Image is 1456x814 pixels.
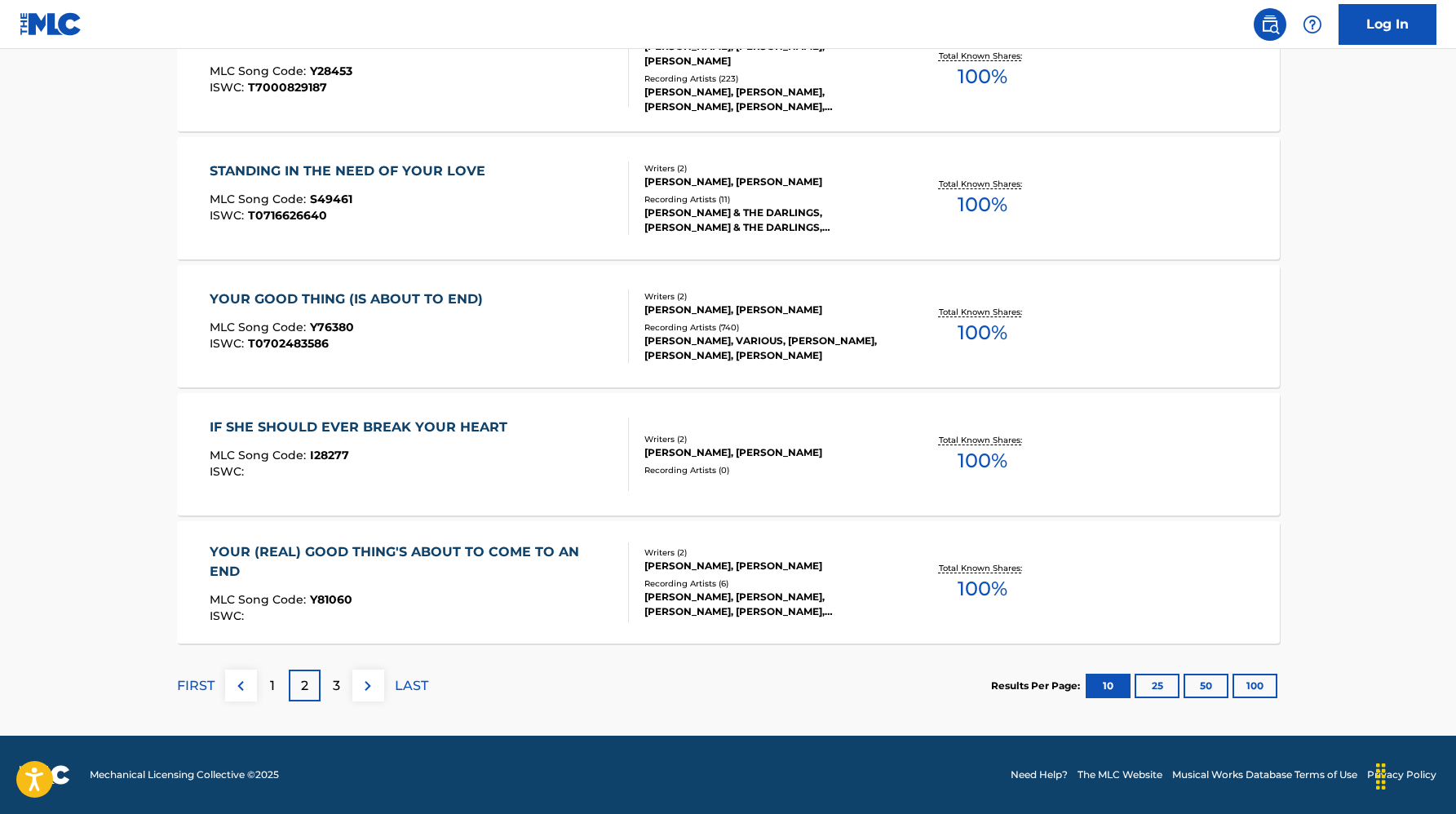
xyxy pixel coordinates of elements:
span: Y81060 [310,592,352,607]
span: ISWC : [210,464,248,479]
a: Need Help? [1011,768,1068,782]
div: [PERSON_NAME] & THE DARLINGS, [PERSON_NAME] & THE DARLINGS, [PERSON_NAME] & THE DARLINGS, [PERSON... [644,206,891,235]
div: [PERSON_NAME], [PERSON_NAME], [PERSON_NAME], [PERSON_NAME], [PERSON_NAME] [644,590,891,619]
div: Help [1296,8,1329,41]
a: YOUR GOOD THING (IS ABOUT TO END)MLC Song Code:Y76380ISWC:T0702483586Writers (2)[PERSON_NAME], [P... [177,265,1280,387]
span: ISWC : [210,336,248,351]
div: [PERSON_NAME], VARIOUS, [PERSON_NAME], [PERSON_NAME], [PERSON_NAME] [644,334,891,363]
iframe: Chat Widget [1374,736,1456,814]
span: ISWC : [210,80,248,95]
div: [PERSON_NAME], [PERSON_NAME], [PERSON_NAME], [PERSON_NAME], [PERSON_NAME] [644,85,891,114]
span: ISWC : [210,208,248,223]
img: logo [20,765,70,785]
div: Recording Artists ( 740 ) [644,321,891,334]
div: Recording Artists ( 6 ) [644,577,891,590]
span: 100 % [958,62,1007,91]
a: YOUR (REAL) GOOD THING'S ABOUT TO COME TO AN ENDMLC Song Code:Y81060ISWC:Writers (2)[PERSON_NAME]... [177,521,1280,644]
span: 100 % [958,446,1007,476]
div: [PERSON_NAME], [PERSON_NAME] [644,303,891,317]
p: Results Per Page: [991,679,1084,693]
span: Mechanical Licensing Collective © 2025 [90,768,279,782]
div: Recording Artists ( 11 ) [644,193,891,206]
span: 100 % [958,318,1007,347]
div: [PERSON_NAME], [PERSON_NAME] [644,559,891,573]
a: Log In [1339,4,1436,45]
button: 25 [1135,674,1179,698]
p: Total Known Shares: [939,434,1026,446]
p: Total Known Shares: [939,50,1026,62]
div: Writers ( 2 ) [644,433,891,445]
img: MLC Logo [20,12,82,36]
p: 3 [333,676,340,696]
a: IF SHE SHOULD EVER BREAK YOUR HEARTMLC Song Code:I28277ISWC:Writers (2)[PERSON_NAME], [PERSON_NAM... [177,393,1280,515]
button: 50 [1184,674,1228,698]
div: IF SHE SHOULD EVER BREAK YOUR HEART [210,418,516,437]
span: Y28453 [310,64,352,78]
a: Privacy Policy [1367,768,1436,782]
span: S49461 [310,192,352,206]
span: MLC Song Code : [210,592,310,607]
div: Drag [1368,752,1394,801]
a: Musical Works Database Terms of Use [1172,768,1357,782]
a: YOU CAN'T RUN AWAY FROM YOUR HEARTMLC Song Code:Y28453ISWC:T7000829187Writers (3)[PERSON_NAME], [... [177,9,1280,131]
div: Writers ( 2 ) [644,162,891,175]
img: left [231,676,250,696]
p: Total Known Shares: [939,178,1026,190]
div: [PERSON_NAME], [PERSON_NAME], [PERSON_NAME] [644,39,891,69]
div: Recording Artists ( 223 ) [644,73,891,85]
p: 1 [270,676,275,696]
span: MLC Song Code : [210,192,310,206]
p: LAST [395,676,428,696]
a: The MLC Website [1078,768,1162,782]
div: YOUR (REAL) GOOD THING'S ABOUT TO COME TO AN END [210,542,615,582]
div: Writers ( 2 ) [644,290,891,303]
span: ISWC : [210,608,248,623]
button: 100 [1233,674,1277,698]
p: FIRST [177,676,215,696]
div: Recording Artists ( 0 ) [644,464,891,476]
div: [PERSON_NAME], [PERSON_NAME] [644,445,891,460]
span: 100 % [958,190,1007,219]
div: [PERSON_NAME], [PERSON_NAME] [644,175,891,189]
div: STANDING IN THE NEED OF YOUR LOVE [210,161,493,181]
p: 2 [301,676,308,696]
img: search [1260,15,1280,34]
button: 10 [1086,674,1131,698]
p: Total Known Shares: [939,562,1026,574]
div: Writers ( 2 ) [644,546,891,559]
span: T7000829187 [248,80,327,95]
span: MLC Song Code : [210,64,310,78]
span: I28277 [310,448,349,462]
span: T0702483586 [248,336,329,351]
div: YOUR GOOD THING (IS ABOUT TO END) [210,290,491,309]
a: STANDING IN THE NEED OF YOUR LOVEMLC Song Code:S49461ISWC:T0716626640Writers (2)[PERSON_NAME], [P... [177,137,1280,259]
span: Y76380 [310,320,354,334]
span: MLC Song Code : [210,320,310,334]
span: 100 % [958,574,1007,604]
img: help [1303,15,1322,34]
p: Total Known Shares: [939,306,1026,318]
span: T0716626640 [248,208,327,223]
img: right [358,676,378,696]
a: Public Search [1254,8,1286,41]
span: MLC Song Code : [210,448,310,462]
